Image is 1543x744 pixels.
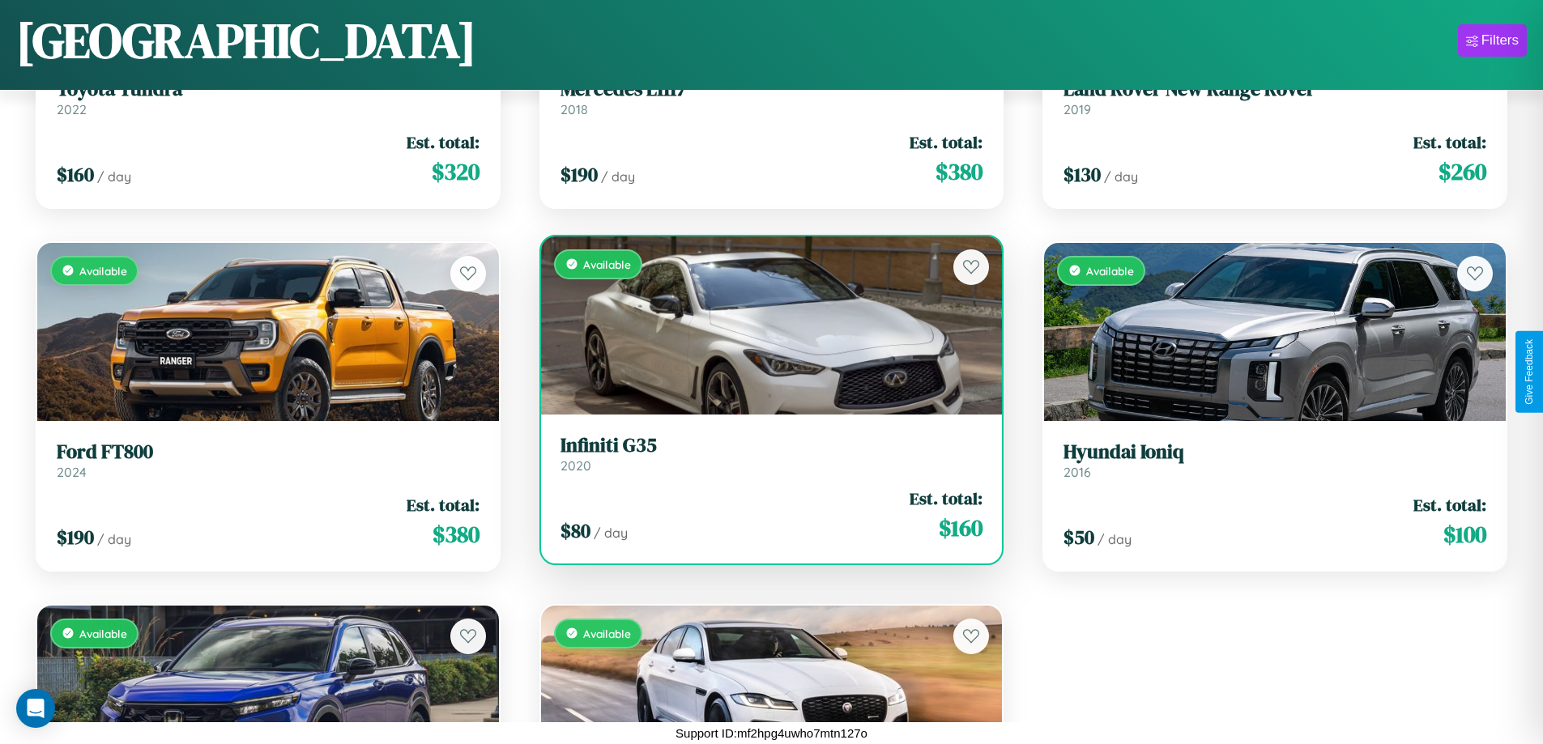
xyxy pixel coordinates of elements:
[1524,339,1535,405] div: Give Feedback
[16,7,476,74] h1: [GEOGRAPHIC_DATA]
[1458,24,1527,57] button: Filters
[1413,493,1486,517] span: Est. total:
[1063,101,1091,117] span: 2019
[79,627,127,640] span: Available
[57,78,480,101] h3: Toyota Tundra
[1413,130,1486,154] span: Est. total:
[97,168,131,185] span: / day
[561,78,983,101] h3: Mercedes L1117
[57,464,87,480] span: 2024
[936,155,982,188] span: $ 380
[1063,78,1486,117] a: Land Rover New Range Rover2019
[561,78,983,117] a: Mercedes L11172018
[1063,440,1486,464] h3: Hyundai Ioniq
[910,487,982,510] span: Est. total:
[676,722,867,744] p: Support ID: mf2hpg4uwho7mtn127o
[561,517,590,544] span: $ 80
[57,78,480,117] a: Toyota Tundra2022
[97,531,131,547] span: / day
[561,161,598,188] span: $ 190
[1481,32,1519,49] div: Filters
[1086,264,1134,278] span: Available
[433,518,480,551] span: $ 380
[1063,464,1091,480] span: 2016
[1063,524,1094,551] span: $ 50
[910,130,982,154] span: Est. total:
[1063,78,1486,101] h3: Land Rover New Range Rover
[1439,155,1486,188] span: $ 260
[561,101,588,117] span: 2018
[561,434,983,457] h3: Infiniti G35
[57,440,480,464] h3: Ford FT800
[594,525,628,541] span: / day
[57,440,480,480] a: Ford FT8002024
[583,627,631,640] span: Available
[16,689,55,728] div: Open Intercom Messenger
[57,101,87,117] span: 2022
[57,161,94,188] span: $ 160
[1443,518,1486,551] span: $ 100
[432,155,480,188] span: $ 320
[561,457,591,474] span: 2020
[561,434,983,474] a: Infiniti G352020
[1063,161,1101,188] span: $ 130
[601,168,635,185] span: / day
[407,130,480,154] span: Est. total:
[939,512,982,544] span: $ 160
[79,264,127,278] span: Available
[1098,531,1132,547] span: / day
[407,493,480,517] span: Est. total:
[57,524,94,551] span: $ 190
[583,257,631,271] span: Available
[1063,440,1486,480] a: Hyundai Ioniq2016
[1104,168,1138,185] span: / day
